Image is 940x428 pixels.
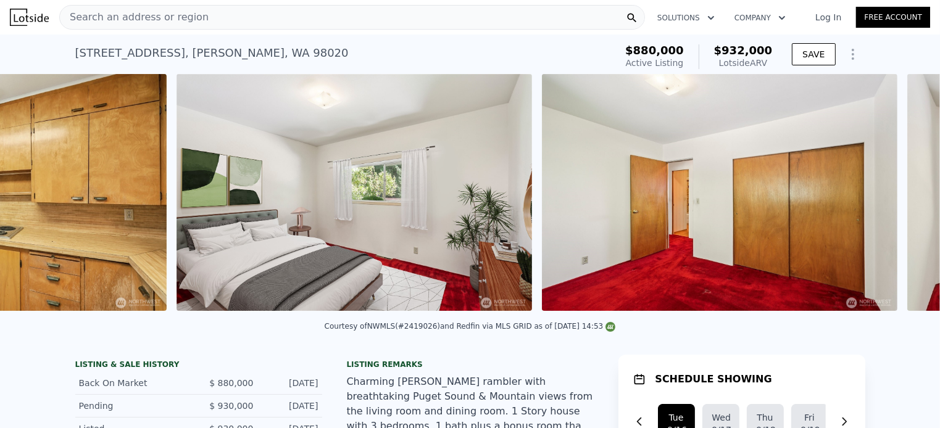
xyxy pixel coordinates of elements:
[841,42,865,67] button: Show Options
[668,411,685,424] div: Tue
[325,322,616,331] div: Courtesy of NWMLS (#2419026) and Redfin via MLS GRID as of [DATE] 14:53
[347,360,594,369] div: Listing remarks
[79,400,189,412] div: Pending
[264,400,318,412] div: [DATE]
[856,7,930,28] a: Free Account
[712,411,730,424] div: Wed
[60,10,209,25] span: Search an address or region
[801,11,856,23] a: Log In
[714,44,773,57] span: $932,000
[209,378,253,388] span: $ 880,000
[75,44,349,62] div: [STREET_ADDRESS] , [PERSON_NAME] , WA 98020
[801,411,818,424] div: Fri
[605,322,615,332] img: NWMLS Logo
[75,360,322,372] div: LISTING & SALE HISTORY
[725,7,796,29] button: Company
[542,74,897,311] img: Sale: 167473818 Parcel: 103953260
[714,57,773,69] div: Lotside ARV
[209,401,253,411] span: $ 930,000
[264,377,318,389] div: [DATE]
[625,44,684,57] span: $880,000
[655,372,772,387] h1: SCHEDULE SHOWING
[626,58,684,68] span: Active Listing
[79,377,189,389] div: Back On Market
[177,74,532,311] img: Sale: 167473818 Parcel: 103953260
[647,7,725,29] button: Solutions
[10,9,49,26] img: Lotside
[757,411,774,424] div: Thu
[792,43,835,65] button: SAVE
